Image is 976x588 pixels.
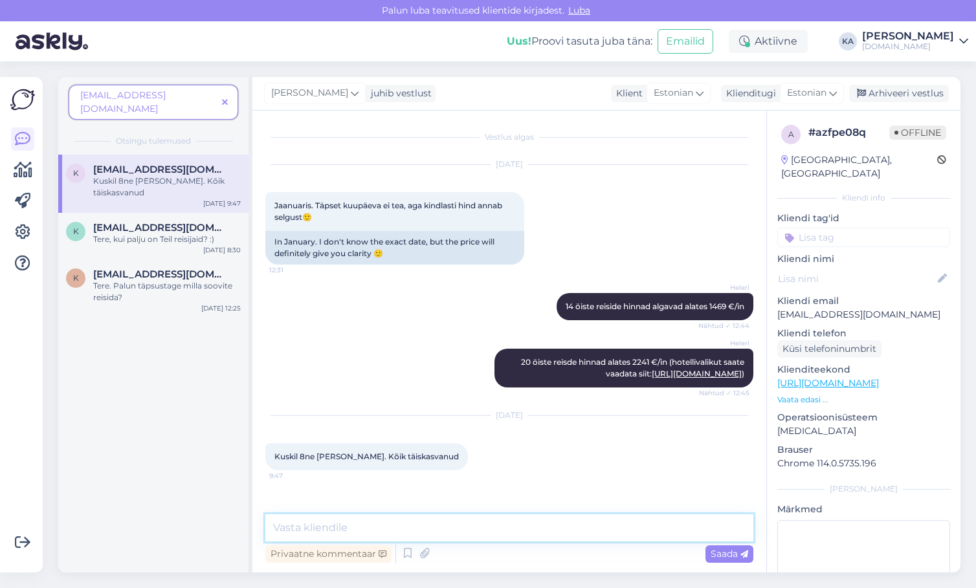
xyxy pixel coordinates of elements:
span: k [73,273,79,283]
span: a [788,129,794,139]
span: kairi.lillmaa@mail.ee [93,268,228,280]
span: Heleri [701,338,749,348]
span: Saada [711,548,748,560]
div: [DATE] 12:25 [201,303,241,313]
p: Klienditeekond [777,363,950,376]
span: Estonian [654,86,693,100]
p: Kliendi email [777,294,950,308]
div: Vestlus algas [265,131,753,143]
div: [DATE] [265,158,753,170]
span: k [73,168,79,178]
span: 14 öiste reiside hinnad algavad alates 1469 €/in [566,301,744,311]
p: Vaata edasi ... [777,394,950,406]
div: [DATE] 9:47 [203,199,241,208]
p: [EMAIL_ADDRESS][DOMAIN_NAME] [777,308,950,321]
span: Kuskil 8ne [PERSON_NAME]. Kõik täiskasvanud [274,452,459,461]
span: k [73,226,79,236]
p: Chrome 114.0.5735.196 [777,457,950,470]
p: Kliendi nimi [777,252,950,266]
div: Tere. Palun täpsustage milla soovite reisida? [93,280,241,303]
span: Estonian [787,86,826,100]
div: [DOMAIN_NAME] [862,41,954,52]
span: 9:47 [269,471,318,481]
div: [GEOGRAPHIC_DATA], [GEOGRAPHIC_DATA] [781,153,937,180]
div: [PERSON_NAME] [777,483,950,495]
span: 20 öiste reisde hinnad alates 2241 €/in (hotellivalikut saate vaadata siit: ) [521,357,746,378]
div: Privaatne kommentaar [265,545,392,563]
span: 12:31 [269,265,318,275]
button: Emailid [658,29,713,54]
div: [DATE] [265,409,753,421]
div: Proovi tasuta juba täna: [507,34,652,49]
div: Klienditugi [721,87,776,100]
span: Jaanuaris. Täpset kuupäeva ei tea, aga kindlasti hind annab selgust🙂 [274,201,504,222]
p: Kliendi telefon [777,327,950,340]
b: Uus! [507,35,531,47]
p: Operatsioonisüsteem [777,411,950,424]
div: Arhiveeri vestlus [849,85,949,102]
input: Lisa tag [777,228,950,247]
div: Aktiivne [729,30,808,53]
p: Brauser [777,443,950,457]
img: Askly Logo [10,87,35,112]
span: Heleri [701,283,749,292]
span: kairi.lillmaa@mail.ee [93,164,228,175]
span: Nähtud ✓ 12:44 [698,321,749,331]
a: [URL][DOMAIN_NAME] [777,377,879,389]
span: [PERSON_NAME] [271,86,348,100]
div: juhib vestlust [366,87,432,100]
div: [DATE] 8:30 [203,245,241,255]
div: Küsi telefoninumbrit [777,340,882,358]
a: [URL][DOMAIN_NAME] [652,369,742,378]
div: Klient [611,87,643,100]
span: Offline [889,125,946,140]
div: # azfpe08q [808,125,889,140]
span: kairi.lillmaa@mail.ee [93,222,228,234]
p: [MEDICAL_DATA] [777,424,950,438]
a: [PERSON_NAME][DOMAIN_NAME] [862,31,968,52]
div: In January. I don't know the exact date, but the price will definitely give you clarity 🙂 [265,231,524,265]
span: Luba [564,5,594,16]
p: Kliendi tag'id [777,212,950,225]
span: Otsingu tulemused [116,135,191,147]
span: Nähtud ✓ 12:45 [699,388,749,398]
div: Kliendi info [777,192,950,204]
div: KA [839,32,857,50]
p: Märkmed [777,503,950,516]
div: Tere, kui palju on Teil reisijaid? :) [93,234,241,245]
span: [EMAIL_ADDRESS][DOMAIN_NAME] [80,89,166,114]
div: Kuskil 8ne [PERSON_NAME]. Kõik täiskasvanud [93,175,241,199]
div: [PERSON_NAME] [862,31,954,41]
input: Lisa nimi [778,272,935,286]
